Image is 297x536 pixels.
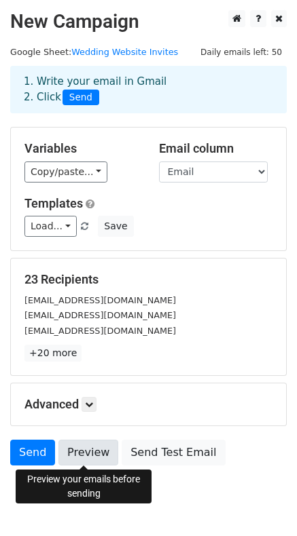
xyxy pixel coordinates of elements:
[24,161,107,183] a: Copy/paste...
[24,272,273,287] h5: 23 Recipients
[63,90,99,106] span: Send
[196,47,287,57] a: Daily emails left: 50
[196,45,287,60] span: Daily emails left: 50
[71,47,178,57] a: Wedding Website Invites
[14,74,283,105] div: 1. Write your email in Gmail 2. Click
[10,10,287,33] h2: New Campaign
[159,141,273,156] h5: Email column
[24,397,273,412] h5: Advanced
[16,470,152,503] div: Preview your emails before sending
[24,295,176,305] small: [EMAIL_ADDRESS][DOMAIN_NAME]
[24,216,77,237] a: Load...
[122,440,225,465] a: Send Test Email
[229,471,297,536] iframe: Chat Widget
[24,310,176,320] small: [EMAIL_ADDRESS][DOMAIN_NAME]
[10,440,55,465] a: Send
[10,47,178,57] small: Google Sheet:
[24,141,139,156] h5: Variables
[24,196,83,210] a: Templates
[24,345,82,362] a: +20 more
[98,216,133,237] button: Save
[24,326,176,336] small: [EMAIL_ADDRESS][DOMAIN_NAME]
[58,440,118,465] a: Preview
